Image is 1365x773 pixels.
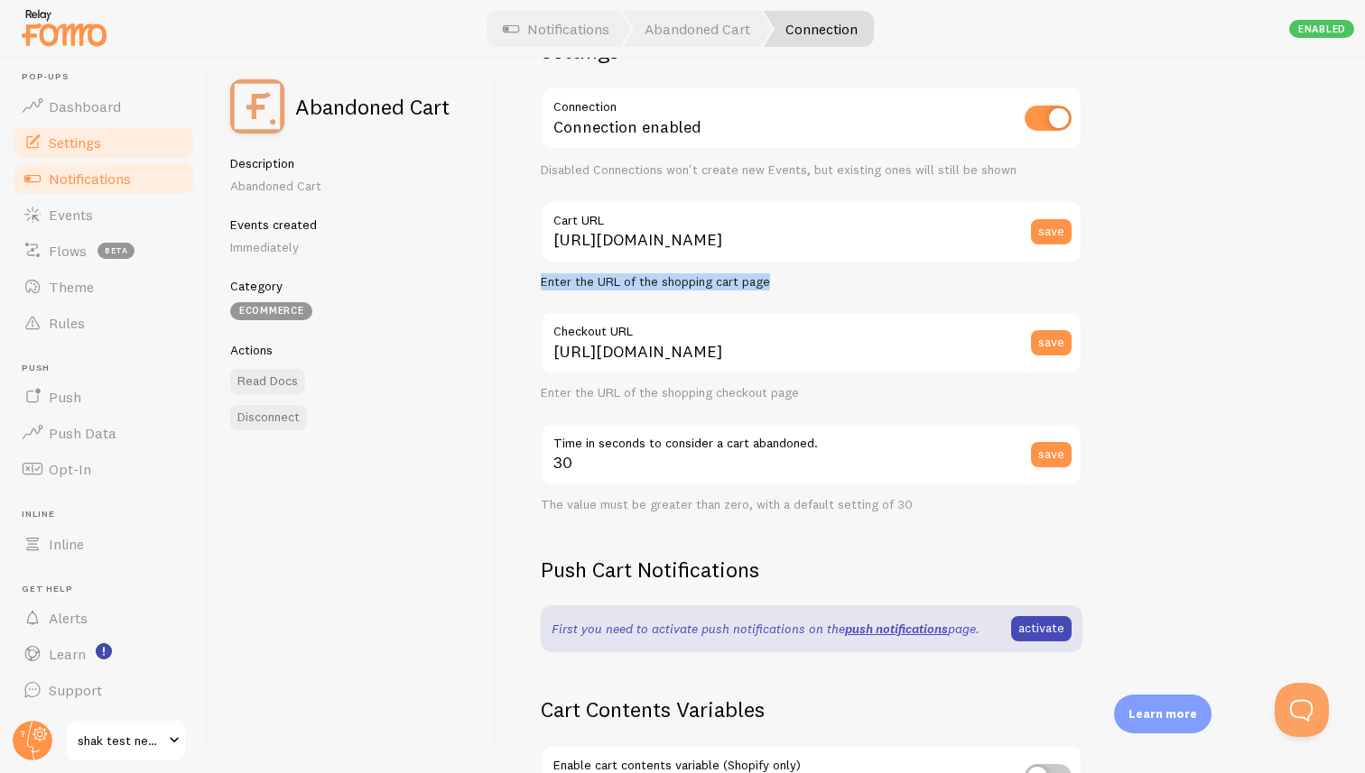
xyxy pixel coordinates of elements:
[1128,705,1197,722] p: Learn more
[230,278,475,294] h5: Category
[1031,219,1072,244] button: save
[49,278,94,296] span: Theme
[11,379,197,415] a: Push
[541,556,1082,584] h2: Push Cart Notifications
[1114,695,1212,733] div: Learn more
[230,342,475,358] h5: Actions
[541,200,1082,231] label: Cart URL
[22,71,197,83] span: Pop-ups
[11,636,197,672] a: Learn
[49,133,101,152] span: Settings
[541,423,1082,486] input: 30
[230,405,307,430] button: Disconnect
[49,314,85,332] span: Rules
[49,388,81,406] span: Push
[230,216,475,233] h5: Events created
[49,242,87,260] span: Flows
[49,609,88,627] span: Alerts
[11,672,197,708] a: Support
[65,719,187,762] a: shak test new checkout
[49,97,121,115] span: Dashboard
[49,681,102,699] span: Support
[845,621,948,637] a: push notifications
[230,302,312,320] div: eCommerce
[49,170,131,188] span: Notifications
[230,79,284,133] img: fomo_icons_abandoned_cart.svg
[230,177,475,195] p: Abandoned Cart
[541,311,1082,342] label: Checkout URL
[11,600,197,636] a: Alerts
[19,5,109,51] img: fomo-relay-logo-orange.svg
[49,645,86,663] span: Learn
[541,695,1082,723] h2: Cart Contents Variables
[22,584,197,595] span: Get Help
[11,269,197,305] a: Theme
[11,526,197,562] a: Inline
[552,620,980,638] p: First you need to activate push notifications on the page.
[11,415,197,451] a: Push Data
[22,509,197,520] span: Inline
[49,424,116,442] span: Push Data
[49,535,84,553] span: Inline
[230,155,475,171] h5: Description
[49,460,91,478] span: Opt-In
[11,451,197,487] a: Opt-In
[11,233,197,269] a: Flows beta
[1031,442,1072,467] button: save
[22,363,197,374] span: Push
[1031,330,1072,355] button: save
[541,497,1082,513] div: The value must be greater than zero, with a default setting of 30
[1011,616,1072,641] a: activate
[78,730,163,751] span: shak test new checkout
[11,197,197,233] a: Events
[541,162,1082,179] div: Disabled Connections won't create new Events, but existing ones will still be shown
[11,305,197,341] a: Rules
[541,274,1082,290] div: Enter the URL of the shopping cart page
[541,87,1082,152] div: Connection enabled
[541,385,1082,401] div: Enter the URL of the shopping checkout page
[97,243,135,259] span: beta
[295,96,450,117] h2: Abandoned Cart
[11,124,197,161] a: Settings
[541,423,1082,454] label: Time in seconds to consider a cart abandoned.
[11,161,197,197] a: Notifications
[49,206,93,224] span: Events
[230,238,475,256] p: Immediately
[230,369,305,394] a: Read Docs
[11,88,197,124] a: Dashboard
[1275,683,1329,737] iframe: Help Scout Beacon - Open
[96,643,112,659] svg: <p>Watch New Feature Tutorials!</p>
